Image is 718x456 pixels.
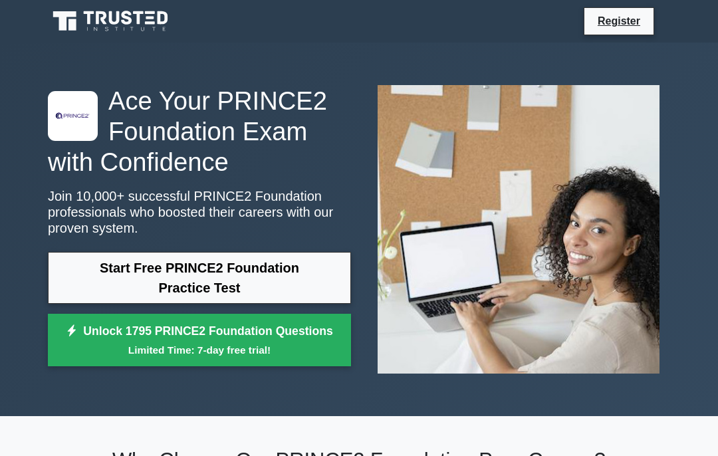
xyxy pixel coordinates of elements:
h1: Ace Your PRINCE2 Foundation Exam with Confidence [48,86,351,177]
small: Limited Time: 7-day free trial! [64,342,334,358]
a: Start Free PRINCE2 Foundation Practice Test [48,252,351,304]
p: Join 10,000+ successful PRINCE2 Foundation professionals who boosted their careers with our prove... [48,188,351,236]
a: Register [590,13,648,29]
a: Unlock 1795 PRINCE2 Foundation QuestionsLimited Time: 7-day free trial! [48,314,351,367]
